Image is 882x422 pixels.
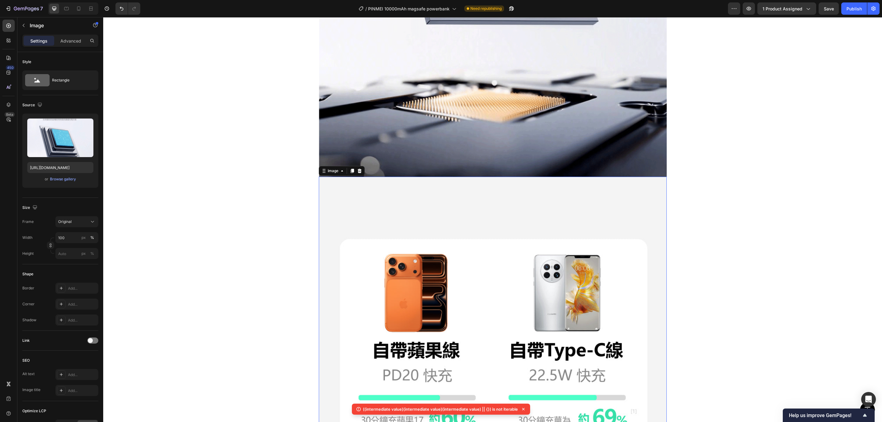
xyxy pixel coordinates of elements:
[89,250,96,257] button: px
[27,119,93,157] img: preview-image
[846,6,862,12] div: Publish
[824,6,834,11] span: Save
[22,251,34,256] label: Height
[80,234,87,241] button: %
[115,2,140,15] div: Undo/Redo
[40,5,43,12] p: 7
[90,251,94,256] div: %
[365,6,367,12] span: /
[22,338,30,343] div: Link
[22,317,36,323] div: Shadow
[55,216,98,227] button: Original
[22,204,39,212] div: Size
[80,250,87,257] button: %
[6,65,15,70] div: 450
[22,408,46,414] div: Optimize LCP
[55,232,98,243] input: px%
[22,358,30,363] div: SEO
[22,371,35,377] div: Alt text
[819,2,839,15] button: Save
[22,219,34,224] label: Frame
[60,38,81,44] p: Advanced
[68,318,97,323] div: Add...
[90,235,94,240] div: %
[68,286,97,291] div: Add...
[103,17,882,422] iframe: Design area
[861,392,876,407] div: Open Intercom Messenger
[22,301,35,307] div: Corner
[45,175,48,183] span: or
[363,406,518,412] p: ((intermediate value)(intermediate value)(intermediate value) || {}) is not iterable
[58,219,72,224] span: Original
[81,235,86,240] div: px
[763,6,802,12] span: 1 product assigned
[470,6,502,11] span: Need republishing
[30,22,82,29] p: Image
[50,176,76,182] button: Browse gallery
[68,302,97,307] div: Add...
[223,151,236,156] div: Image
[81,251,86,256] div: px
[22,59,31,65] div: Style
[757,2,816,15] button: 1 product assigned
[841,2,867,15] button: Publish
[68,372,97,378] div: Add...
[52,73,89,87] div: Rectangle
[22,101,43,109] div: Source
[27,162,93,173] input: https://example.com/image.jpg
[22,285,34,291] div: Border
[2,2,46,15] button: 7
[5,112,15,117] div: Beta
[30,38,47,44] p: Settings
[22,235,32,240] label: Width
[68,388,97,394] div: Add...
[89,234,96,241] button: px
[22,387,40,393] div: Image title
[789,413,861,418] span: Help us improve GemPages!
[22,271,33,277] div: Shape
[368,6,450,12] span: PINMEI 10000mAh magsafe powerbank
[789,412,869,419] button: Show survey - Help us improve GemPages!
[55,248,98,259] input: px%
